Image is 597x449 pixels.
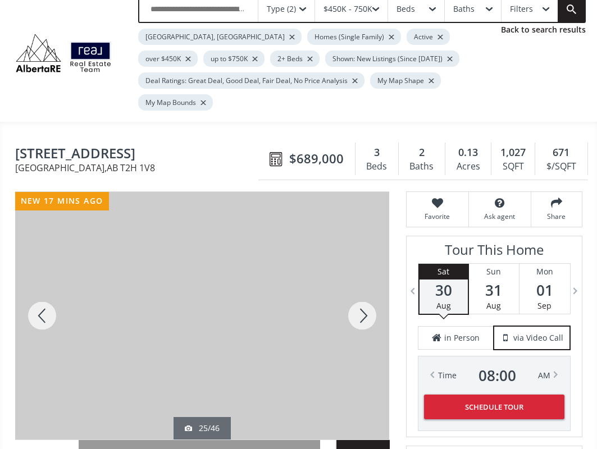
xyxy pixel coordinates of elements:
div: $450K - 750K [323,5,372,13]
div: My Map Bounds [138,94,213,111]
a: Back to search results [501,24,586,35]
div: Active [407,29,450,45]
span: 01 [519,282,570,298]
div: 3 [361,145,393,160]
div: Mon [519,264,570,280]
div: Sun [469,264,519,280]
div: Shown: New Listings (Since [DATE]) [325,51,459,67]
div: Beds [397,5,415,13]
span: Favorite [412,212,463,221]
span: 1,027 [500,145,526,160]
div: Baths [453,5,475,13]
div: new 17 mins ago [15,192,109,210]
div: Baths [404,158,439,175]
span: 31 [469,282,519,298]
div: Sat [420,264,468,280]
button: Schedule Tour [424,395,564,419]
div: 503 Athlone Road SE Calgary, AB T2H 1V8 - Photo 25 of 46 [15,192,389,439]
span: 503 Athlone Road SE [15,146,264,163]
div: SQFT [497,158,529,175]
span: 30 [420,282,468,298]
div: Beds [361,158,393,175]
div: 0.13 [451,145,485,160]
div: 2 [404,145,439,160]
div: up to $750K [203,51,265,67]
span: Aug [436,300,451,311]
div: 671 [541,145,581,160]
span: Share [537,212,576,221]
div: [GEOGRAPHIC_DATA], [GEOGRAPHIC_DATA] [138,29,302,45]
div: Acres [451,158,485,175]
span: via Video Call [513,332,563,343]
div: Time AM [438,368,550,383]
div: Deal Ratings: Great Deal, Good Deal, Fair Deal, No Price Analysis [138,72,364,89]
span: 08 : 00 [478,368,516,383]
span: Sep [537,300,552,311]
div: $/SQFT [541,158,581,175]
span: in Person [444,332,480,343]
div: Homes (Single Family) [307,29,401,45]
div: over $450K [138,51,198,67]
div: My Map Shape [370,72,441,89]
span: $689,000 [289,150,344,167]
span: Aug [486,300,501,311]
img: Logo [11,31,116,75]
div: Type (2) [267,5,296,13]
span: [GEOGRAPHIC_DATA] , AB T2H 1V8 [15,163,264,172]
span: Ask agent [475,212,525,221]
div: Filters [510,5,533,13]
div: 2+ Beds [270,51,320,67]
div: 25/46 [185,423,220,434]
h3: Tour This Home [418,242,571,263]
